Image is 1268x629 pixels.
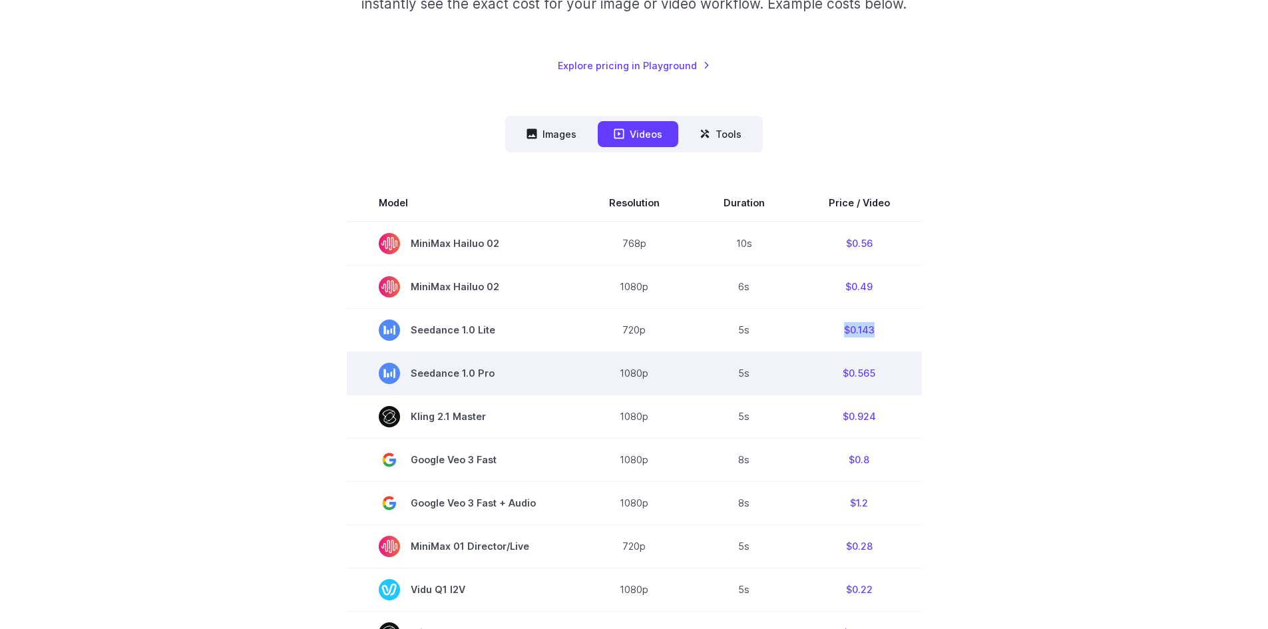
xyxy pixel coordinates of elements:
td: 5s [692,395,797,438]
span: Google Veo 3 Fast [379,449,545,471]
button: Tools [684,121,757,147]
td: 768p [577,222,692,266]
span: Kling 2.1 Master [379,406,545,427]
span: MiniMax 01 Director/Live [379,536,545,557]
td: $0.143 [797,308,922,351]
th: Duration [692,184,797,222]
td: $0.565 [797,351,922,395]
span: Vidu Q1 I2V [379,579,545,600]
th: Price / Video [797,184,922,222]
span: MiniMax Hailuo 02 [379,276,545,298]
span: MiniMax Hailuo 02 [379,233,545,254]
td: $0.22 [797,568,922,611]
td: 1080p [577,438,692,481]
td: 10s [692,222,797,266]
td: 1080p [577,395,692,438]
td: 8s [692,481,797,524]
td: 1080p [577,568,692,611]
td: $1.2 [797,481,922,524]
td: $0.56 [797,222,922,266]
span: Seedance 1.0 Lite [379,319,545,341]
td: $0.49 [797,265,922,308]
td: 5s [692,568,797,611]
a: Explore pricing in Playground [558,58,710,73]
td: 5s [692,351,797,395]
span: Seedance 1.0 Pro [379,363,545,384]
td: 720p [577,308,692,351]
td: 1080p [577,265,692,308]
th: Model [347,184,577,222]
td: 1080p [577,481,692,524]
td: $0.8 [797,438,922,481]
th: Resolution [577,184,692,222]
button: Images [511,121,592,147]
td: 720p [577,524,692,568]
td: $0.924 [797,395,922,438]
td: 6s [692,265,797,308]
td: $0.28 [797,524,922,568]
span: Google Veo 3 Fast + Audio [379,493,545,514]
td: 1080p [577,351,692,395]
td: 5s [692,308,797,351]
button: Videos [598,121,678,147]
td: 8s [692,438,797,481]
td: 5s [692,524,797,568]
